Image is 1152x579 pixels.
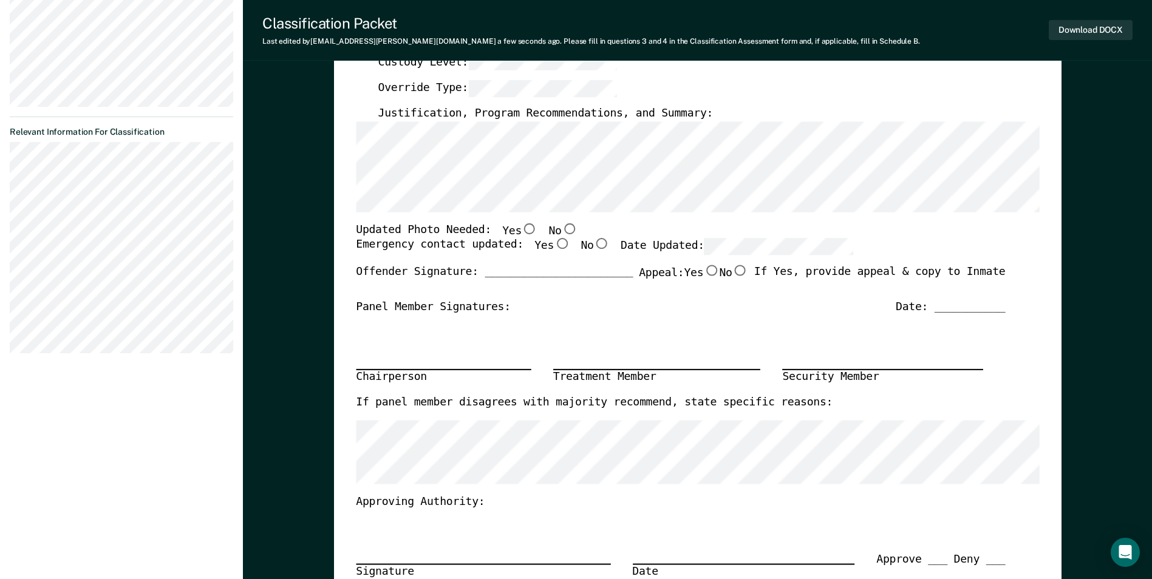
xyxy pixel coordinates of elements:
input: Yes [703,265,719,276]
input: No [593,239,609,249]
div: Open Intercom Messenger [1111,538,1140,567]
input: Date Updated: [704,239,853,256]
input: Override Type: [468,81,617,98]
div: Emergency contact updated: [356,239,853,265]
input: Yes [554,239,570,249]
div: Updated Photo Needed: [356,223,578,239]
label: Date Updated: [621,239,853,256]
div: Date: ___________ [896,300,1005,314]
label: Yes [684,265,719,281]
label: Yes [534,239,570,256]
label: Yes [502,223,537,239]
label: Justification, Program Recommendations, and Summary: [378,107,713,121]
label: No [548,223,577,239]
button: Download DOCX [1049,20,1133,40]
div: Approving Authority: [356,495,1005,509]
label: If panel member disagrees with majority recommend, state specific reasons: [356,396,833,411]
input: No [561,223,577,234]
div: Security Member [782,370,983,385]
div: Last edited by [EMAIL_ADDRESS][PERSON_NAME][DOMAIN_NAME] . Please fill in questions 3 and 4 in th... [262,37,920,46]
input: No [732,265,748,276]
div: Chairperson [356,370,531,385]
input: Custody Level: [468,54,617,71]
label: No [719,265,748,281]
div: Classification Packet [262,15,920,32]
label: No [581,239,609,256]
label: Custody Level: [378,54,617,71]
input: Yes [522,223,537,234]
label: Appeal: [639,265,748,291]
label: Override Type: [378,81,617,98]
div: Treatment Member [553,370,760,385]
div: Panel Member Signatures: [356,300,511,314]
div: Offender Signature: _______________________ If Yes, provide appeal & copy to Inmate [356,265,1005,300]
dt: Relevant Information For Classification [10,127,233,137]
span: a few seconds ago [497,37,560,46]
